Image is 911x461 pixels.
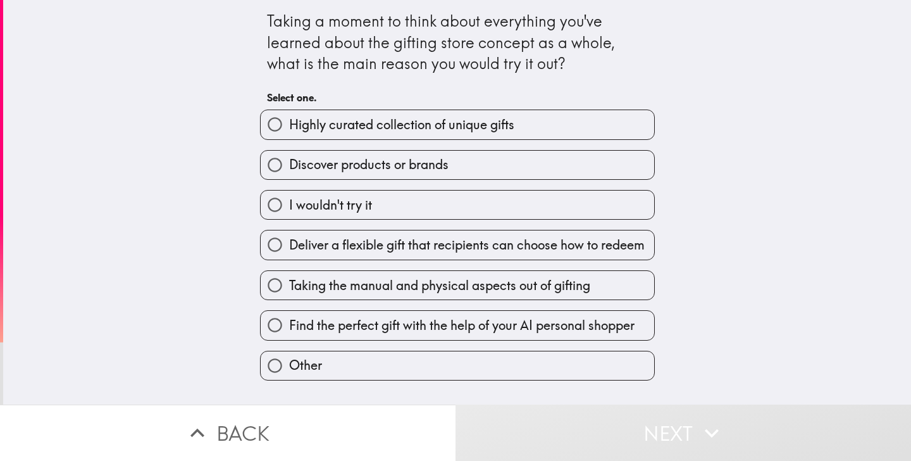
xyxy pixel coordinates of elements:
span: I wouldn't try it [289,196,372,214]
h6: Select one. [267,91,648,104]
button: Find the perfect gift with the help of your AI personal shopper [261,311,654,339]
button: Next [455,405,911,461]
div: Taking a moment to think about everything you've learned about the gifting store concept as a who... [267,11,648,75]
button: Taking the manual and physical aspects out of gifting [261,271,654,300]
span: Highly curated collection of unique gifts [289,116,514,134]
span: Taking the manual and physical aspects out of gifting [289,277,590,294]
span: Other [289,357,322,374]
button: I wouldn't try it [261,191,654,219]
button: Highly curated collection of unique gifts [261,110,654,139]
button: Discover products or brands [261,151,654,179]
button: Deliver a flexible gift that recipients can choose how to redeem [261,230,654,259]
span: Discover products or brands [289,156,449,174]
span: Find the perfect gift with the help of your AI personal shopper [289,317,635,334]
button: Other [261,351,654,380]
span: Deliver a flexible gift that recipients can choose how to redeem [289,236,645,254]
